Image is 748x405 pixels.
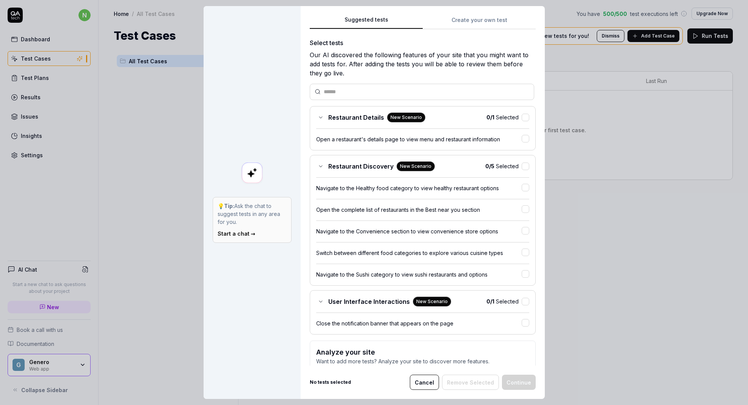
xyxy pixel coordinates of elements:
[502,375,536,390] button: Continue
[413,297,451,306] div: New Scenario
[316,135,522,143] div: Open a restaurant's details page to view menu and restaurant information
[310,16,423,29] button: Suggested tests
[485,163,494,169] b: 0 / 5
[316,319,522,327] div: Close the notification banner that appears on the page
[485,162,519,170] span: Selected
[316,271,522,278] div: Navigate to the Sushi category to view sushi restaurants and options
[316,357,529,365] p: Want to add more tests? Analyze your site to discover more features.
[423,16,536,29] button: Create your own test
[328,162,394,171] span: Restaurant Discovery
[486,298,494,305] b: 0 / 1
[310,50,536,78] div: Our AI discovered the following features of your site that you might want to add tests for. After...
[397,161,435,171] div: New Scenario
[328,297,410,306] span: User Interface Interactions
[486,297,519,305] span: Selected
[316,184,522,192] div: Navigate to the Healthy food category to view healthy restaurant options
[224,203,234,209] strong: Tip:
[328,113,384,122] span: Restaurant Details
[442,375,499,390] button: Remove Selected
[316,206,522,214] div: Open the complete list of restaurants in the Best near you section
[310,379,351,386] b: No tests selected
[310,38,536,47] div: Select tests
[316,227,522,235] div: Navigate to the Convenience section to view convenience store options
[218,202,287,226] p: 💡 Ask the chat to suggest tests in any area for you.
[218,230,256,237] a: Start a chat →
[316,347,529,357] h3: Analyze your site
[316,249,522,257] div: Switch between different food categories to explore various cuisine types
[410,375,439,390] button: Cancel
[486,113,519,121] span: Selected
[387,113,425,122] div: New Scenario
[486,114,494,120] b: 0 / 1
